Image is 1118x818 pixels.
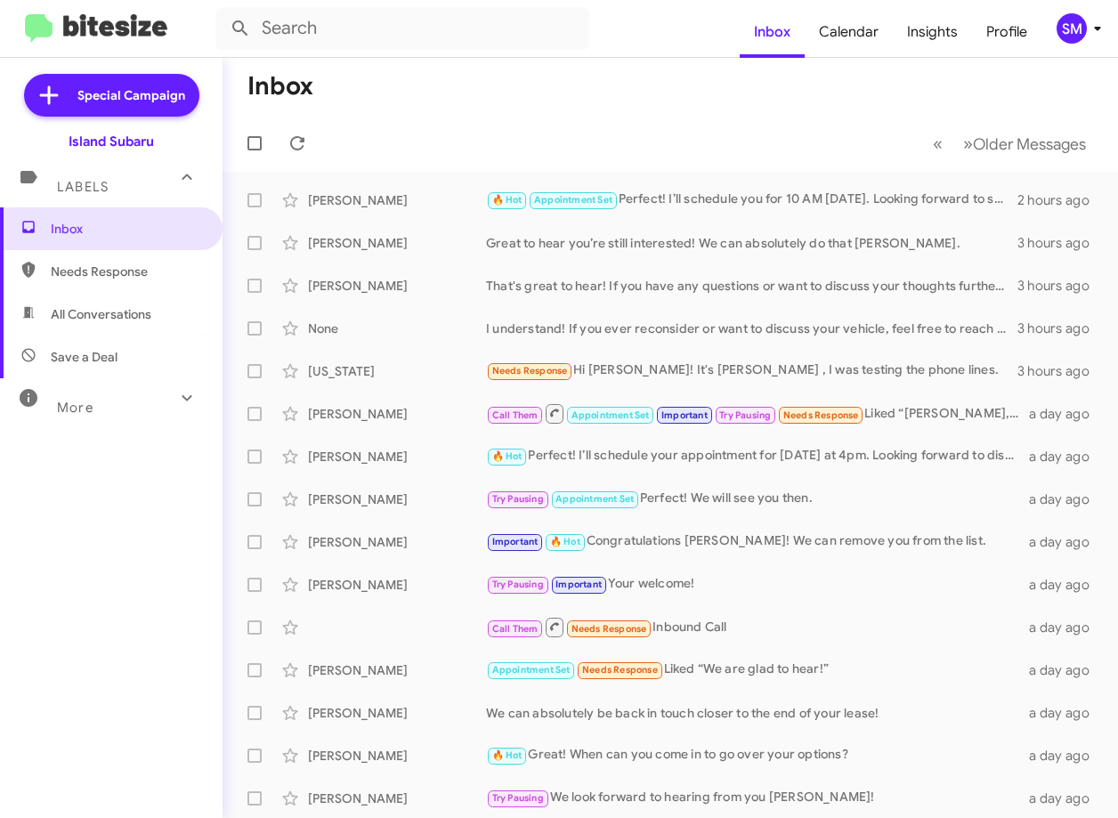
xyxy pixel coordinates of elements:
button: SM [1041,13,1098,44]
div: [PERSON_NAME] [308,704,486,722]
button: Previous [922,126,953,162]
div: [PERSON_NAME] [308,277,486,295]
button: Next [952,126,1097,162]
span: Save a Deal [51,348,117,366]
span: Labels [57,179,109,195]
span: Special Campaign [77,86,185,104]
span: Try Pausing [719,409,771,421]
div: a day ago [1029,405,1104,423]
span: 🔥 Hot [550,536,580,547]
span: Call Them [492,409,539,421]
div: [PERSON_NAME] [308,234,486,252]
span: Try Pausing [492,792,544,804]
span: Appointment Set [492,664,571,676]
div: Your welcome! [486,574,1029,595]
span: Appointment Set [534,194,612,206]
div: SM [1057,13,1087,44]
div: Perfect! We will see you then. [486,489,1029,509]
a: Profile [972,6,1041,58]
div: [PERSON_NAME] [308,490,486,508]
div: [PERSON_NAME] [308,448,486,466]
a: Special Campaign [24,74,199,117]
div: a day ago [1029,790,1104,807]
div: That's great to hear! If you have any questions or want to discuss your thoughts further, I can h... [486,277,1017,295]
span: Needs Response [492,365,568,377]
div: We can absolutely be back in touch closer to the end of your lease! [486,704,1029,722]
div: Inbound Call [486,616,1029,638]
div: a day ago [1029,661,1104,679]
div: [PERSON_NAME] [308,191,486,209]
div: 3 hours ago [1017,362,1104,380]
div: a day ago [1029,533,1104,551]
div: 3 hours ago [1017,234,1104,252]
div: a day ago [1029,619,1104,636]
div: 3 hours ago [1017,277,1104,295]
div: Great to hear you’re still interested! We can absolutely do that [PERSON_NAME]. [486,234,1017,252]
span: Appointment Set [555,493,634,505]
div: [US_STATE] [308,362,486,380]
div: Liked “We are glad to hear!” [486,660,1029,680]
span: Important [492,536,539,547]
div: a day ago [1029,704,1104,722]
div: Great! When can you come in to go over your options? [486,745,1029,765]
span: Try Pausing [492,493,544,505]
div: Perfect! I’ll schedule your appointment for [DATE] at 4pm. Looking forward to discussing everythi... [486,446,1029,466]
nav: Page navigation example [923,126,1097,162]
span: Inbox [51,220,202,238]
span: Call Them [492,623,539,635]
span: More [57,400,93,416]
div: 3 hours ago [1017,320,1104,337]
span: All Conversations [51,305,151,323]
div: We look forward to hearing from you [PERSON_NAME]! [486,788,1029,808]
div: Congratulations [PERSON_NAME]! We can remove you from the list. [486,531,1029,552]
a: Insights [893,6,972,58]
span: Needs Response [571,623,647,635]
span: Important [555,579,602,590]
div: [PERSON_NAME] [308,661,486,679]
div: [PERSON_NAME] [308,747,486,765]
div: a day ago [1029,490,1104,508]
div: a day ago [1029,747,1104,765]
div: [PERSON_NAME] [308,533,486,551]
h1: Inbox [247,72,313,101]
div: None [308,320,486,337]
span: 🔥 Hot [492,749,523,761]
span: « [933,133,943,155]
span: Important [661,409,708,421]
span: 🔥 Hot [492,194,523,206]
a: Calendar [805,6,893,58]
span: » [963,133,973,155]
a: Inbox [740,6,805,58]
div: I understand! If you ever reconsider or want to discuss your vehicle, feel free to reach out. Hav... [486,320,1017,337]
span: Needs Response [51,263,202,280]
div: [PERSON_NAME] [308,790,486,807]
span: 🔥 Hot [492,450,523,462]
div: a day ago [1029,448,1104,466]
span: Appointment Set [571,409,650,421]
div: [PERSON_NAME] [308,405,486,423]
span: Needs Response [582,664,658,676]
div: Island Subaru [69,133,154,150]
span: Try Pausing [492,579,544,590]
span: Older Messages [973,134,1086,154]
div: Hi [PERSON_NAME]! It's [PERSON_NAME] , I was testing the phone lines. [486,360,1017,381]
span: Needs Response [783,409,859,421]
div: 2 hours ago [1017,191,1104,209]
div: Perfect! I’ll schedule you for 10 AM [DATE]. Looking forward to seeing you then! [486,190,1017,210]
div: Liked “[PERSON_NAME], we look forward to hearing from you!” [486,402,1029,425]
div: [PERSON_NAME] [308,576,486,594]
div: a day ago [1029,576,1104,594]
input: Search [215,7,589,50]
